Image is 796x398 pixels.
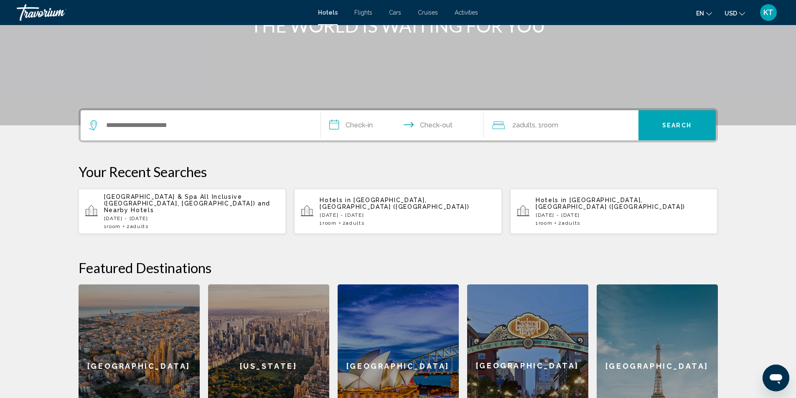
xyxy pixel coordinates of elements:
[539,220,553,226] span: Room
[320,197,351,203] span: Hotels in
[638,110,716,140] button: Search
[104,223,121,229] span: 1
[418,9,438,16] a: Cruises
[536,220,552,226] span: 1
[104,215,280,221] p: [DATE] - [DATE]
[542,121,558,129] span: Room
[455,9,478,16] a: Activities
[758,4,779,21] button: User Menu
[321,110,484,140] button: Check in and out dates
[725,7,745,19] button: Change currency
[536,212,711,218] p: [DATE] - [DATE]
[510,188,718,234] button: Hotels in [GEOGRAPHIC_DATA], [GEOGRAPHIC_DATA] ([GEOGRAPHIC_DATA])[DATE] - [DATE]1Room2Adults
[536,197,685,210] span: [GEOGRAPHIC_DATA], [GEOGRAPHIC_DATA] ([GEOGRAPHIC_DATA])
[294,188,502,234] button: Hotels in [GEOGRAPHIC_DATA], [GEOGRAPHIC_DATA] ([GEOGRAPHIC_DATA])[DATE] - [DATE]1Room2Adults
[512,119,535,131] span: 2
[696,7,712,19] button: Change language
[81,110,716,140] div: Search widget
[320,197,469,210] span: [GEOGRAPHIC_DATA], [GEOGRAPHIC_DATA] ([GEOGRAPHIC_DATA])
[343,220,365,226] span: 2
[346,220,364,226] span: Adults
[484,110,638,140] button: Travelers: 2 adults, 0 children
[696,10,704,17] span: en
[725,10,737,17] span: USD
[79,163,718,180] p: Your Recent Searches
[389,9,401,16] a: Cars
[535,119,558,131] span: , 1
[79,188,286,234] button: [GEOGRAPHIC_DATA] & Spa All Inclusive ([GEOGRAPHIC_DATA], [GEOGRAPHIC_DATA]) and Nearby Hotels[DA...
[104,193,256,207] span: [GEOGRAPHIC_DATA] & Spa All Inclusive ([GEOGRAPHIC_DATA], [GEOGRAPHIC_DATA])
[763,365,789,391] iframe: Button to launch messaging window
[562,220,580,226] span: Adults
[323,220,337,226] span: Room
[536,197,567,203] span: Hotels in
[354,9,372,16] a: Flights
[318,9,338,16] a: Hotels
[127,223,149,229] span: 2
[107,223,121,229] span: Room
[79,259,718,276] h2: Featured Destinations
[558,220,580,226] span: 2
[763,8,773,17] span: KT
[516,121,535,129] span: Adults
[104,200,271,213] span: and Nearby Hotels
[130,223,149,229] span: Adults
[320,220,336,226] span: 1
[17,4,310,21] a: Travorium
[320,212,495,218] p: [DATE] - [DATE]
[662,122,692,129] span: Search
[242,15,555,36] h1: THE WORLD IS WAITING FOR YOU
